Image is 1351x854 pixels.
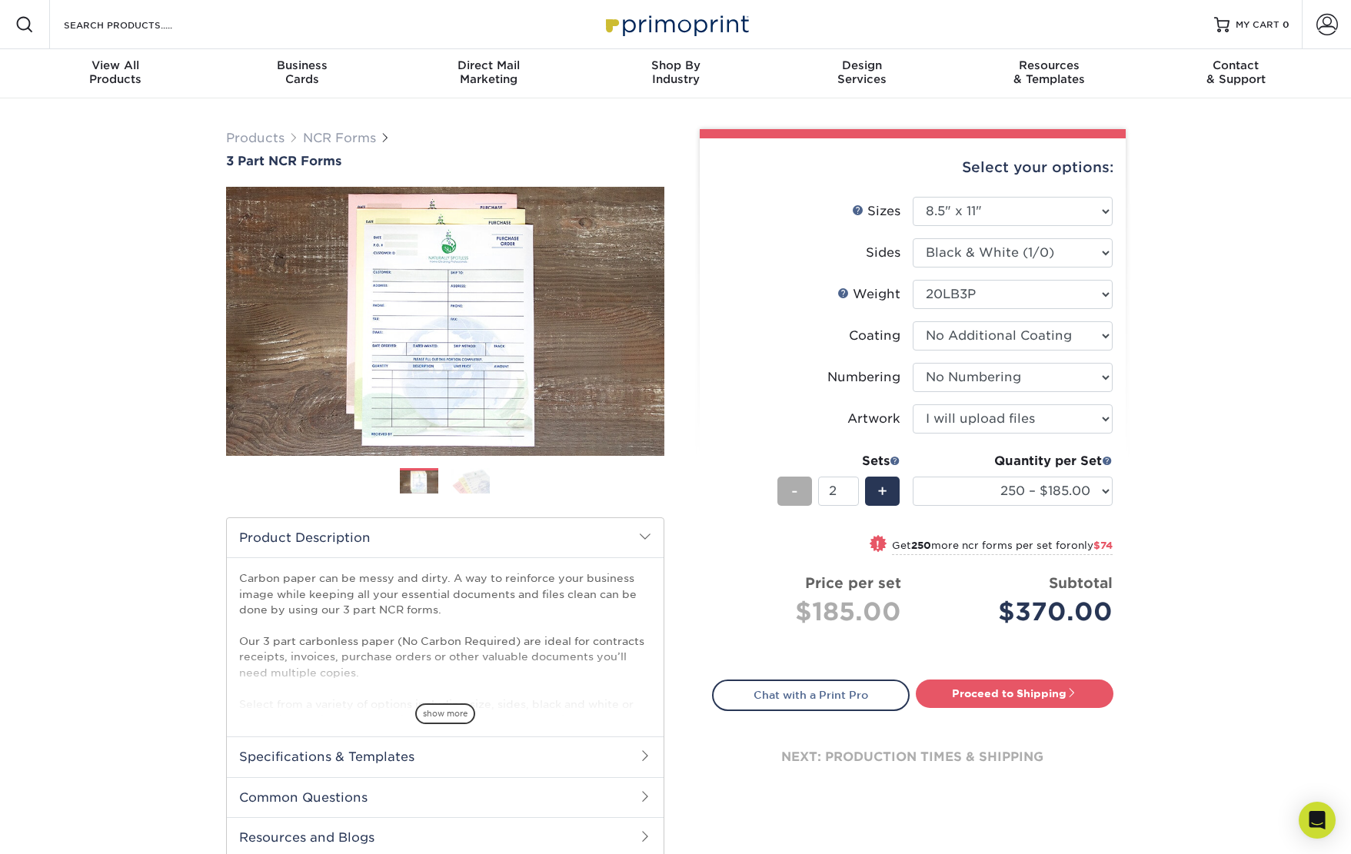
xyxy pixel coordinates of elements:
[22,58,209,86] div: Products
[582,58,769,86] div: Industry
[582,58,769,72] span: Shop By
[827,368,900,387] div: Numbering
[1071,540,1113,551] span: only
[849,327,900,345] div: Coating
[924,593,1113,630] div: $370.00
[22,49,209,98] a: View AllProducts
[227,518,664,557] h2: Product Description
[1299,802,1336,839] div: Open Intercom Messenger
[876,537,880,553] span: !
[913,452,1113,470] div: Quantity per Set
[769,58,956,72] span: Design
[777,452,900,470] div: Sets
[226,131,285,145] a: Products
[877,480,887,503] span: +
[226,154,664,168] a: 3 Part NCR Forms
[226,154,341,168] span: 3 Part NCR Forms
[451,467,490,494] img: NCR Forms 02
[791,480,798,503] span: -
[22,58,209,72] span: View All
[956,58,1143,86] div: & Templates
[1143,58,1329,86] div: & Support
[712,138,1113,197] div: Select your options:
[1283,19,1289,30] span: 0
[1093,540,1113,551] span: $74
[847,410,900,428] div: Artwork
[712,680,910,710] a: Chat with a Print Pro
[805,574,901,591] strong: Price per set
[852,202,900,221] div: Sizes
[712,711,1113,803] div: next: production times & shipping
[227,736,664,776] h2: Specifications & Templates
[769,58,956,86] div: Services
[769,49,956,98] a: DesignServices
[916,680,1113,707] a: Proceed to Shipping
[956,58,1143,72] span: Resources
[599,8,753,41] img: Primoprint
[208,49,395,98] a: BusinessCards
[582,49,769,98] a: Shop ByIndustry
[866,244,900,262] div: Sides
[724,593,901,630] div: $185.00
[395,49,582,98] a: Direct MailMarketing
[892,540,1113,555] small: Get more ncr forms per set for
[1143,58,1329,72] span: Contact
[227,777,664,817] h2: Common Questions
[303,131,376,145] a: NCR Forms
[208,58,395,72] span: Business
[415,703,475,724] span: show more
[239,570,651,759] p: Carbon paper can be messy and dirty. A way to reinforce your business image while keeping all you...
[1236,18,1279,32] span: MY CART
[226,170,664,473] img: 3 Part NCR Forms 01
[1049,574,1113,591] strong: Subtotal
[62,15,212,34] input: SEARCH PRODUCTS.....
[837,285,900,304] div: Weight
[208,58,395,86] div: Cards
[395,58,582,72] span: Direct Mail
[395,58,582,86] div: Marketing
[911,540,931,551] strong: 250
[1143,49,1329,98] a: Contact& Support
[400,469,438,496] img: NCR Forms 01
[956,49,1143,98] a: Resources& Templates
